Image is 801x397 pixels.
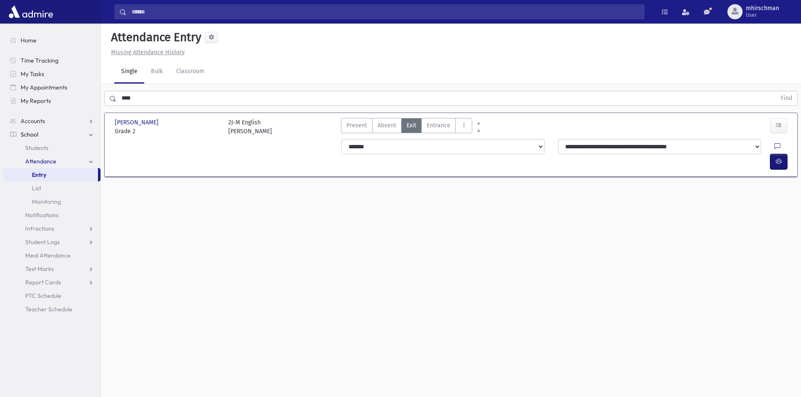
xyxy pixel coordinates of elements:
a: Entry [3,168,98,181]
div: 2J-M English [PERSON_NAME] [228,118,272,136]
a: Monitoring [3,195,100,208]
span: PTC Schedule [25,292,61,300]
span: Test Marks [25,265,54,273]
a: Classroom [169,60,211,84]
span: Grade 2 [115,127,220,136]
a: School [3,128,100,141]
a: Infractions [3,222,100,235]
span: Monitoring [32,198,61,205]
span: Notifications [25,211,58,219]
span: My Appointments [21,84,67,91]
a: Bulk [144,60,169,84]
span: mhirschman [746,5,779,12]
h5: Attendance Entry [108,30,201,45]
a: PTC Schedule [3,289,100,302]
u: Missing Attendance History [111,49,185,56]
a: My Reports [3,94,100,108]
span: Exit [407,121,416,130]
a: Test Marks [3,262,100,276]
a: Missing Attendance History [108,49,185,56]
a: Time Tracking [3,54,100,67]
span: Teacher Schedule [25,305,72,313]
span: Attendance [25,158,56,165]
input: Search [127,4,644,19]
a: Meal Attendance [3,249,100,262]
span: Report Cards [25,279,61,286]
span: Accounts [21,117,45,125]
span: My Reports [21,97,51,105]
span: Home [21,37,37,44]
span: My Tasks [21,70,44,78]
span: List [32,184,41,192]
a: List [3,181,100,195]
a: My Appointments [3,81,100,94]
span: Present [346,121,367,130]
a: Student Logs [3,235,100,249]
a: Students [3,141,100,155]
span: Time Tracking [21,57,58,64]
span: Entrance [427,121,450,130]
span: Students [25,144,48,152]
a: Single [114,60,144,84]
a: Accounts [3,114,100,128]
div: AttTypes [341,118,472,136]
a: Home [3,34,100,47]
span: User [746,12,779,18]
a: Attendance [3,155,100,168]
span: Absent [378,121,396,130]
img: AdmirePro [7,3,55,20]
a: Teacher Schedule [3,302,100,316]
a: Report Cards [3,276,100,289]
span: Student Logs [25,238,60,246]
span: [PERSON_NAME] [115,118,160,127]
span: Entry [32,171,46,179]
span: Infractions [25,225,54,232]
span: School [21,131,38,138]
span: Meal Attendance [25,252,71,259]
button: Find [776,91,797,105]
a: My Tasks [3,67,100,81]
a: Notifications [3,208,100,222]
